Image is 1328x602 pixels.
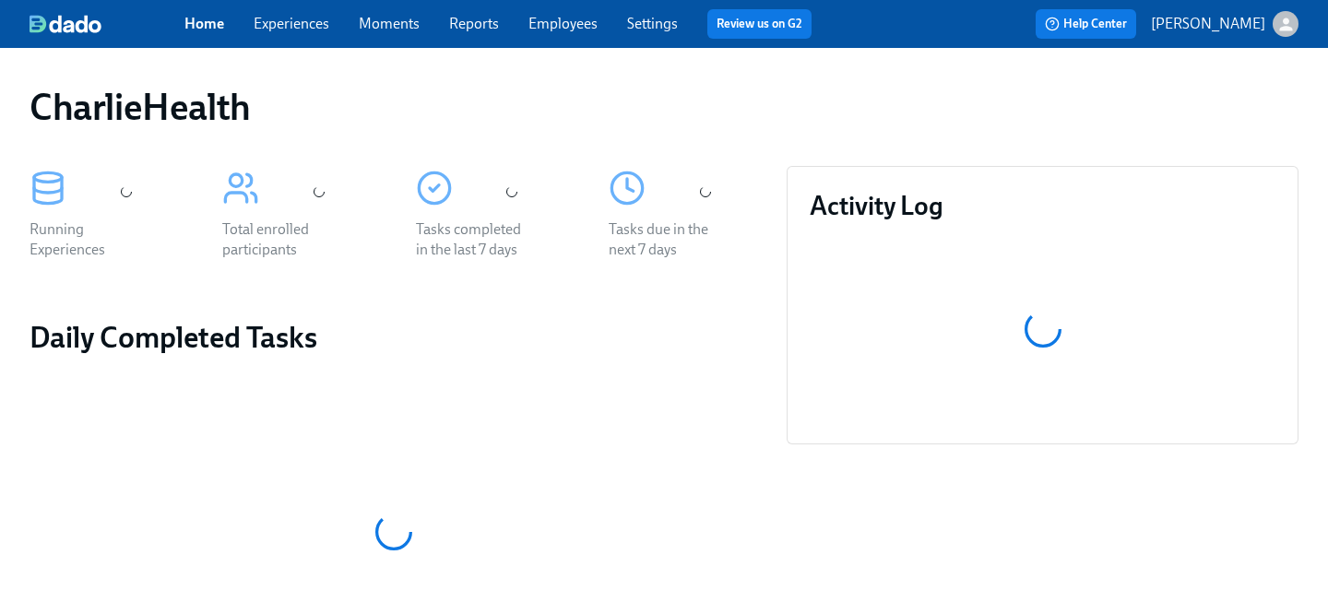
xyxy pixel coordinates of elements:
button: [PERSON_NAME] [1151,11,1298,37]
span: Help Center [1045,15,1127,33]
h3: Activity Log [810,189,1275,222]
h1: CharlieHealth [30,85,251,129]
a: Experiences [254,15,329,32]
div: Total enrolled participants [222,219,340,260]
a: Settings [627,15,678,32]
a: Review us on G2 [717,15,802,33]
div: Tasks due in the next 7 days [609,219,727,260]
button: Review us on G2 [707,9,812,39]
a: Home [184,15,224,32]
img: dado [30,15,101,33]
p: [PERSON_NAME] [1151,14,1265,34]
button: Help Center [1036,9,1136,39]
div: Tasks completed in the last 7 days [416,219,534,260]
a: Reports [449,15,499,32]
a: Moments [359,15,420,32]
a: Employees [528,15,598,32]
h2: Daily Completed Tasks [30,319,757,356]
a: dado [30,15,184,33]
div: Running Experiences [30,219,148,260]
